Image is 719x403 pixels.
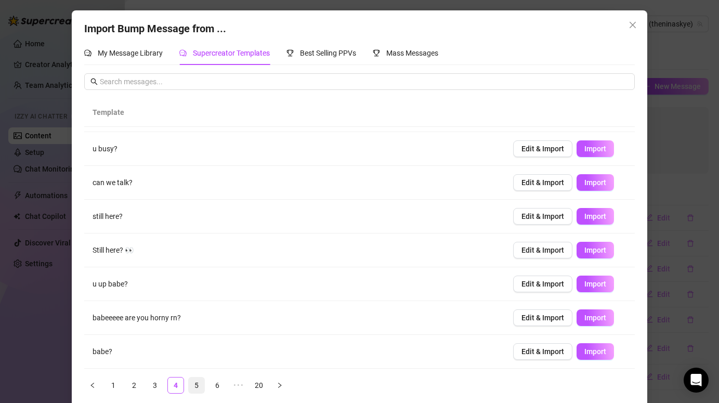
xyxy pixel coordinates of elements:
button: Import [577,208,614,225]
button: Edit & Import [513,309,572,326]
span: Edit & Import [521,246,564,254]
span: Import [584,145,606,153]
td: babe? [84,335,504,369]
a: 6 [210,378,225,393]
td: Still here? 👀 [84,233,504,267]
td: u busy? [84,132,504,166]
span: Edit & Import [521,178,564,187]
a: 2 [126,378,142,393]
a: 4 [168,378,184,393]
button: Import [577,276,614,292]
td: can we talk? [84,166,504,200]
button: Close [624,17,641,33]
span: Import [584,178,606,187]
span: trophy [373,49,380,57]
span: Best Selling PPVs [300,49,356,57]
span: comment [179,49,187,57]
div: Open Intercom Messenger [684,368,709,393]
li: 2 [126,377,142,394]
span: Import Bump Message from ... [84,22,226,35]
td: still here? [84,200,504,233]
span: ••• [230,377,246,394]
span: Supercreator Templates [193,49,270,57]
button: left [84,377,101,394]
li: 5 [188,377,205,394]
input: Search messages... [100,76,628,87]
span: Edit & Import [521,212,564,220]
span: left [89,382,96,388]
button: Import [577,343,614,360]
span: Import [584,347,606,356]
span: Import [584,246,606,254]
button: Import [577,309,614,326]
a: 20 [251,378,267,393]
span: Edit & Import [521,347,564,356]
span: Edit & Import [521,314,564,322]
span: Close [624,21,641,29]
span: Edit & Import [521,145,564,153]
button: Edit & Import [513,174,572,191]
button: Import [577,140,614,157]
li: Previous Page [84,377,101,394]
span: search [90,78,98,85]
span: comment [84,49,91,57]
li: Next 5 Pages [230,377,246,394]
button: Edit & Import [513,276,572,292]
button: Edit & Import [513,343,572,360]
th: Template [84,98,504,127]
button: Edit & Import [513,208,572,225]
li: 20 [251,377,267,394]
li: Next Page [271,377,288,394]
span: My Message Library [98,49,163,57]
button: Edit & Import [513,242,572,258]
span: Import [584,280,606,288]
td: u up babe? [84,267,504,301]
a: 1 [106,378,121,393]
button: Import [577,174,614,191]
li: 4 [167,377,184,394]
li: 6 [209,377,226,394]
span: Import [584,212,606,220]
button: Import [577,242,614,258]
button: right [271,377,288,394]
span: trophy [286,49,294,57]
span: Edit & Import [521,280,564,288]
li: 1 [105,377,122,394]
li: 3 [147,377,163,394]
a: 3 [147,378,163,393]
span: right [277,382,283,388]
a: 5 [189,378,204,393]
button: Edit & Import [513,140,572,157]
td: babeeeee are you horny rn? [84,301,504,335]
span: close [629,21,637,29]
span: Mass Messages [386,49,438,57]
span: Import [584,314,606,322]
